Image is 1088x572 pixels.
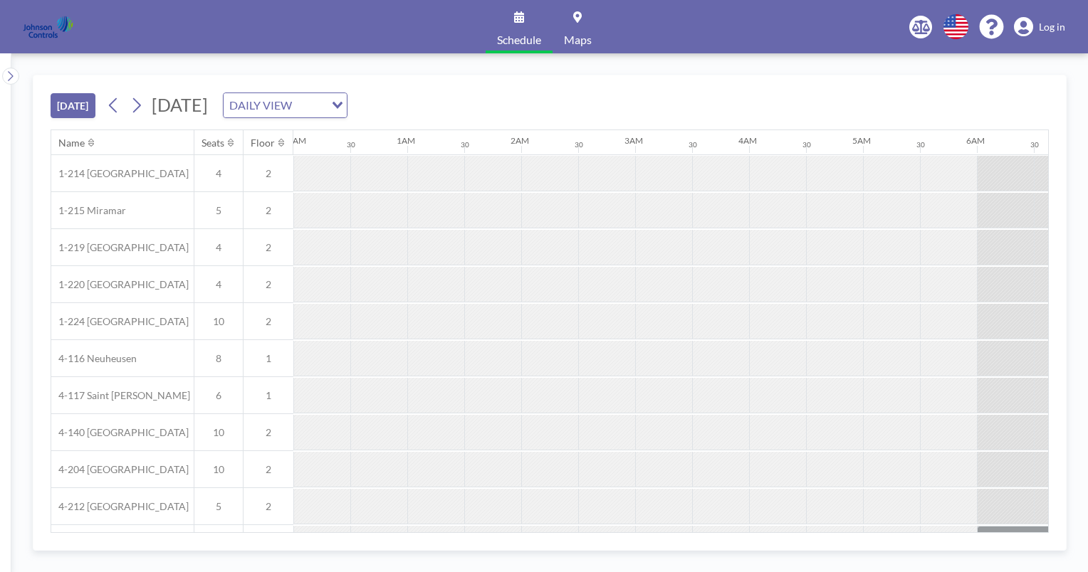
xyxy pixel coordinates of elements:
span: 2 [244,463,293,476]
div: 30 [689,140,697,149]
span: 4 [194,167,243,180]
input: Search for option [296,96,323,115]
span: 4 [194,278,243,291]
div: 30 [802,140,811,149]
div: 12AM [283,135,306,146]
div: 30 [461,140,469,149]
span: DAILY VIEW [226,96,295,115]
span: 6 [194,389,243,402]
span: 10 [194,426,243,439]
span: 2 [244,241,293,254]
span: Maps [564,34,592,46]
button: [DATE] [51,93,95,118]
span: 5 [194,204,243,217]
div: 6AM [966,135,985,146]
span: 8 [194,352,243,365]
div: 30 [347,140,355,149]
div: 30 [575,140,583,149]
div: 30 [916,140,925,149]
span: 2 [244,167,293,180]
div: Floor [251,137,275,149]
span: 1-219 [GEOGRAPHIC_DATA] [51,241,189,254]
span: 10 [194,315,243,328]
span: 1 [244,352,293,365]
span: 4 [194,241,243,254]
a: Log in [1014,17,1065,37]
div: 5AM [852,135,871,146]
span: 2 [244,204,293,217]
span: Schedule [497,34,541,46]
div: 2AM [511,135,529,146]
span: 4-204 [GEOGRAPHIC_DATA] [51,463,189,476]
span: 4-212 [GEOGRAPHIC_DATA] [51,500,189,513]
span: 2 [244,315,293,328]
span: 1-220 [GEOGRAPHIC_DATA] [51,278,189,291]
span: 10 [194,463,243,476]
span: 2 [244,426,293,439]
span: 1-215 Miramar [51,204,126,217]
div: 1AM [397,135,415,146]
span: [DATE] [152,94,208,115]
span: Log in [1039,21,1065,33]
span: 4-116 Neuheusen [51,352,137,365]
div: 30 [1030,140,1039,149]
span: 5 [194,500,243,513]
span: 1-224 [GEOGRAPHIC_DATA] [51,315,189,328]
span: 2 [244,500,293,513]
span: 1 [244,389,293,402]
span: 4-140 [GEOGRAPHIC_DATA] [51,426,189,439]
img: organization-logo [23,13,73,41]
span: 2 [244,278,293,291]
span: 1-214 [GEOGRAPHIC_DATA] [51,167,189,180]
div: 4AM [738,135,757,146]
div: Name [58,137,85,149]
span: 4-117 Saint [PERSON_NAME] [51,389,190,402]
div: 3AM [624,135,643,146]
div: Seats [202,137,224,149]
div: Search for option [224,93,347,117]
